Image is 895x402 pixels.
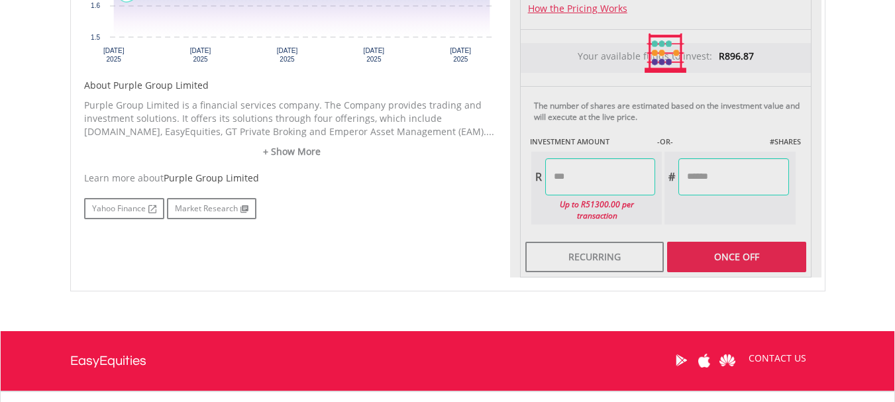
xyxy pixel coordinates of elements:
text: 1.6 [91,2,100,9]
span: Purple Group Limited [164,172,259,184]
text: [DATE] 2025 [450,47,471,63]
a: Market Research [167,198,256,219]
a: Yahoo Finance [84,198,164,219]
p: Purple Group Limited is a financial services company. The Company provides trading and investment... [84,99,500,138]
a: EasyEquities [70,331,146,391]
text: 1.5 [91,34,100,41]
a: CONTACT US [739,340,816,377]
text: [DATE] 2025 [189,47,211,63]
text: [DATE] 2025 [276,47,297,63]
a: Apple [693,340,716,381]
a: + Show More [84,145,500,158]
a: Huawei [716,340,739,381]
a: Google Play [670,340,693,381]
text: [DATE] 2025 [103,47,124,63]
h5: About Purple Group Limited [84,79,500,92]
div: Learn more about [84,172,500,185]
text: [DATE] 2025 [363,47,384,63]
